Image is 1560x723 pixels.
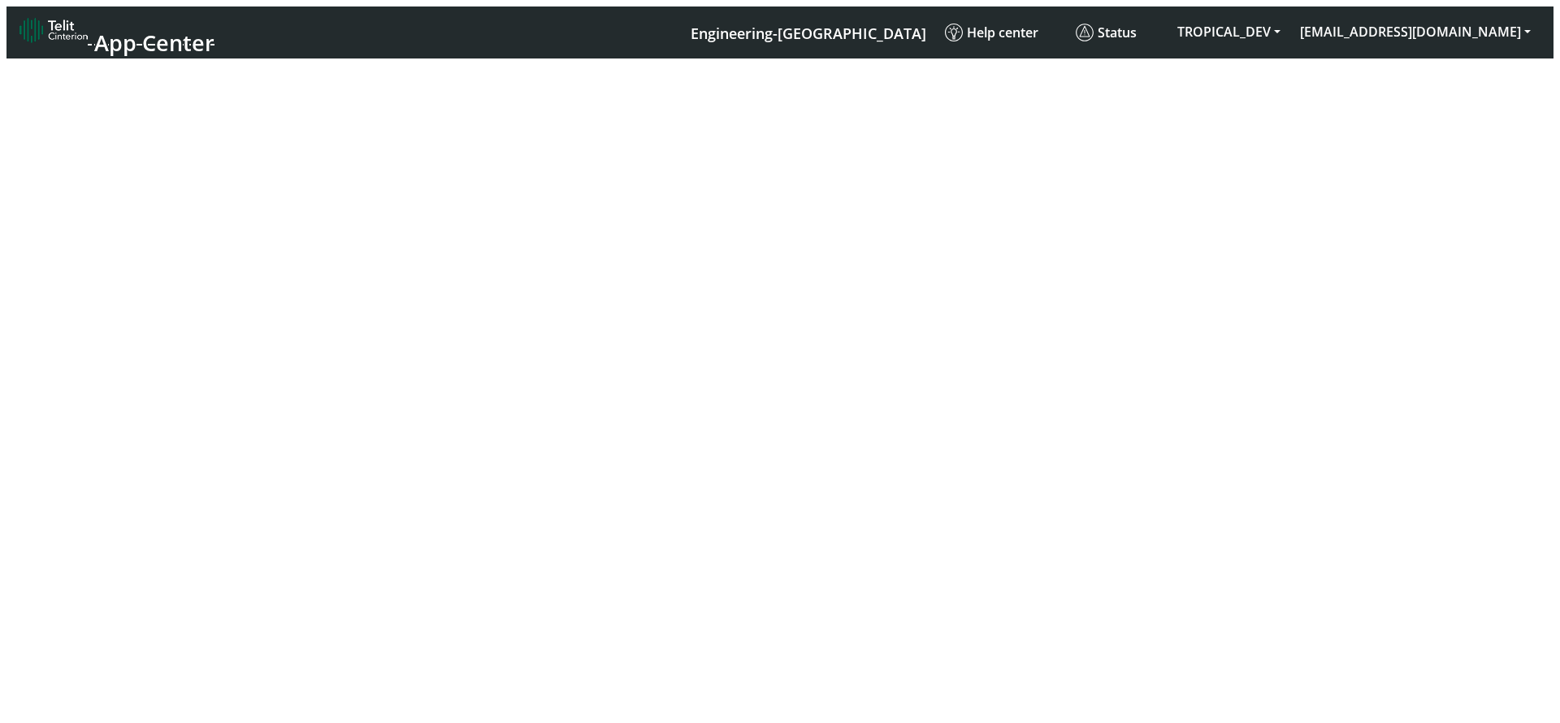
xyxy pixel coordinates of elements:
[1290,17,1540,46] button: [EMAIL_ADDRESS][DOMAIN_NAME]
[691,24,926,43] span: Engineering-[GEOGRAPHIC_DATA]
[938,17,1069,48] a: Help center
[1168,17,1290,46] button: TROPICAL_DEV
[1069,17,1168,48] a: Status
[945,24,963,41] img: knowledge.svg
[94,28,214,58] span: App Center
[19,17,88,43] img: logo-telit-cinterion-gw-new.png
[1076,24,1094,41] img: status.svg
[945,24,1038,41] span: Help center
[19,13,212,52] a: App Center
[1076,24,1137,41] span: Status
[690,17,925,47] a: Your current platform instance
